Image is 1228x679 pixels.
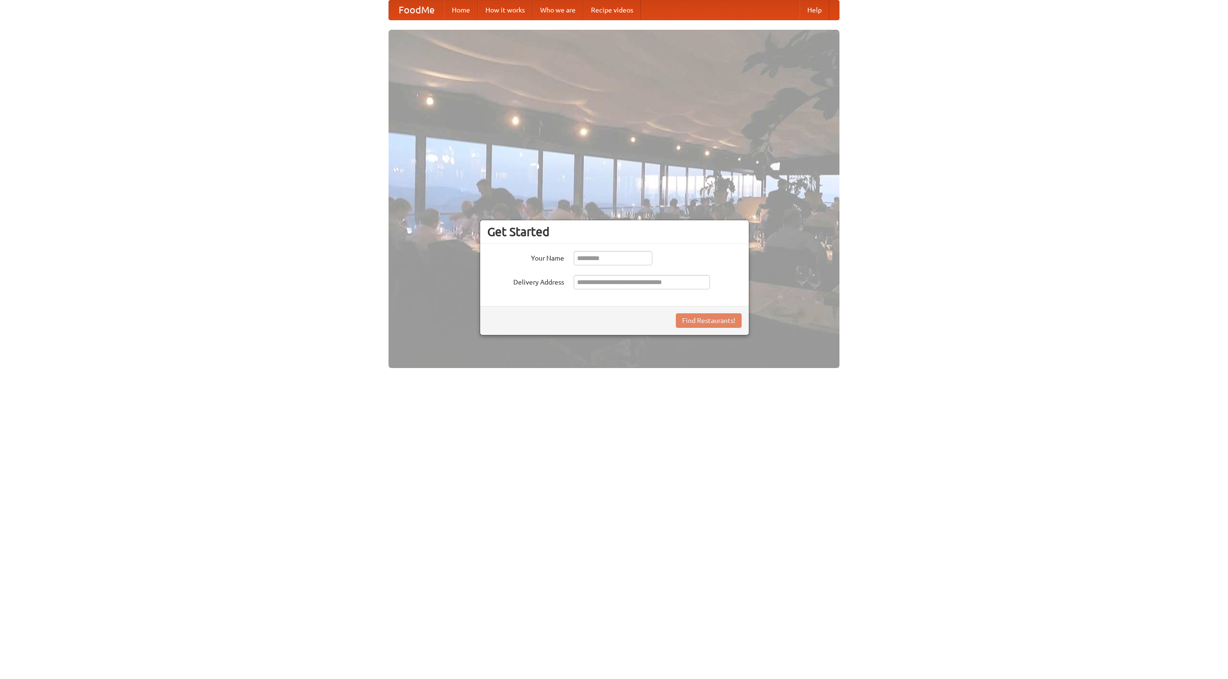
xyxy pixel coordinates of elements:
a: Help [800,0,829,20]
label: Delivery Address [487,275,564,287]
a: Recipe videos [583,0,641,20]
h3: Get Started [487,225,742,239]
a: Home [444,0,478,20]
a: How it works [478,0,532,20]
a: FoodMe [389,0,444,20]
button: Find Restaurants! [676,313,742,328]
a: Who we are [532,0,583,20]
label: Your Name [487,251,564,263]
